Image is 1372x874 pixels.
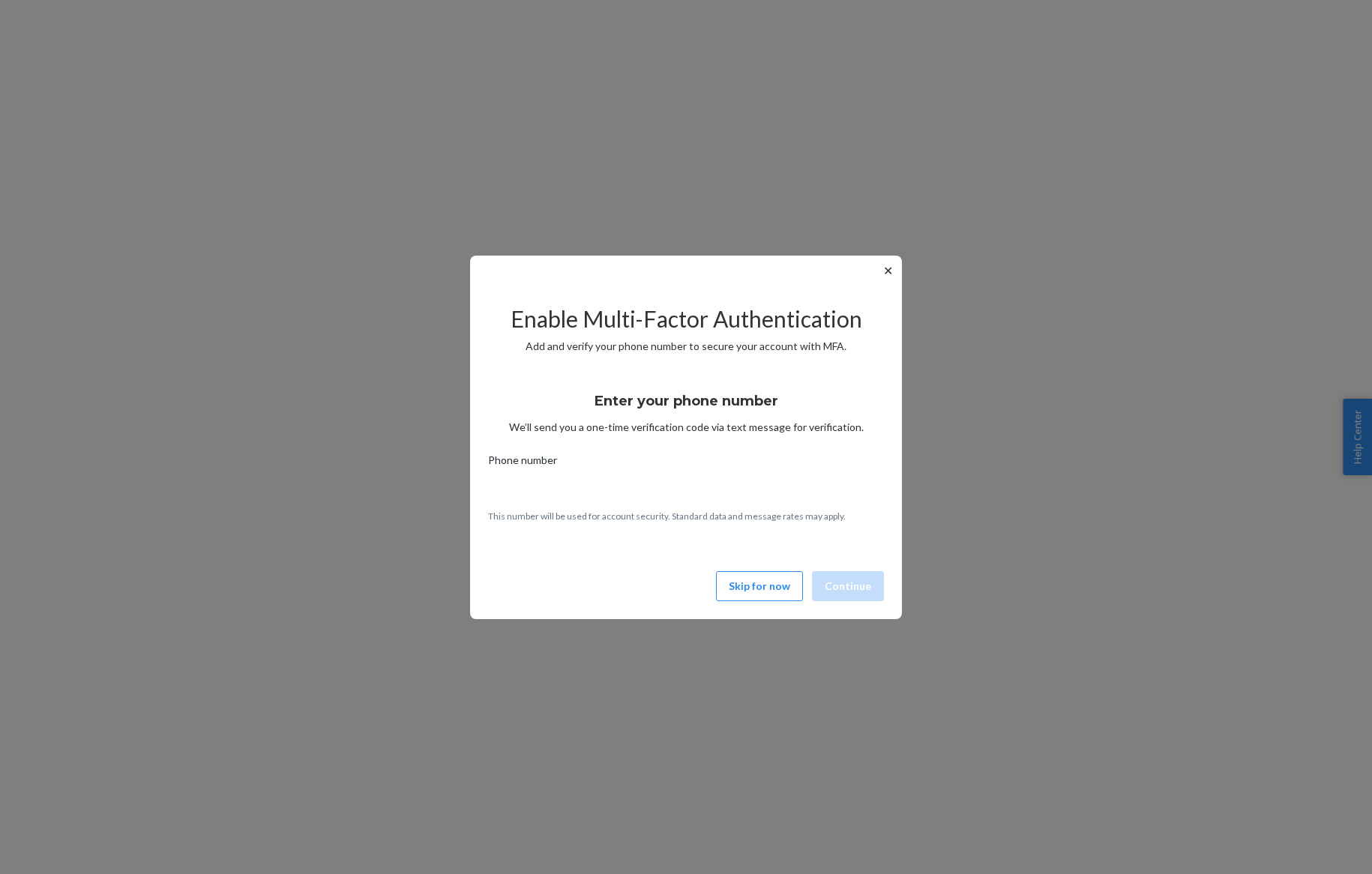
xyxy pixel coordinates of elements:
[880,262,896,280] button: ✕
[716,571,803,601] button: Skip for now
[488,453,557,474] span: Phone number
[595,391,778,411] h3: Enter your phone number
[488,379,884,435] div: We’ll send you a one-time verification code via text message for verification.
[488,510,884,522] p: This number will be used for account security. Standard data and message rates may apply.
[488,307,884,331] h2: Enable Multi-Factor Authentication
[488,339,884,354] p: Add and verify your phone number to secure your account with MFA.
[812,571,884,601] button: Continue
